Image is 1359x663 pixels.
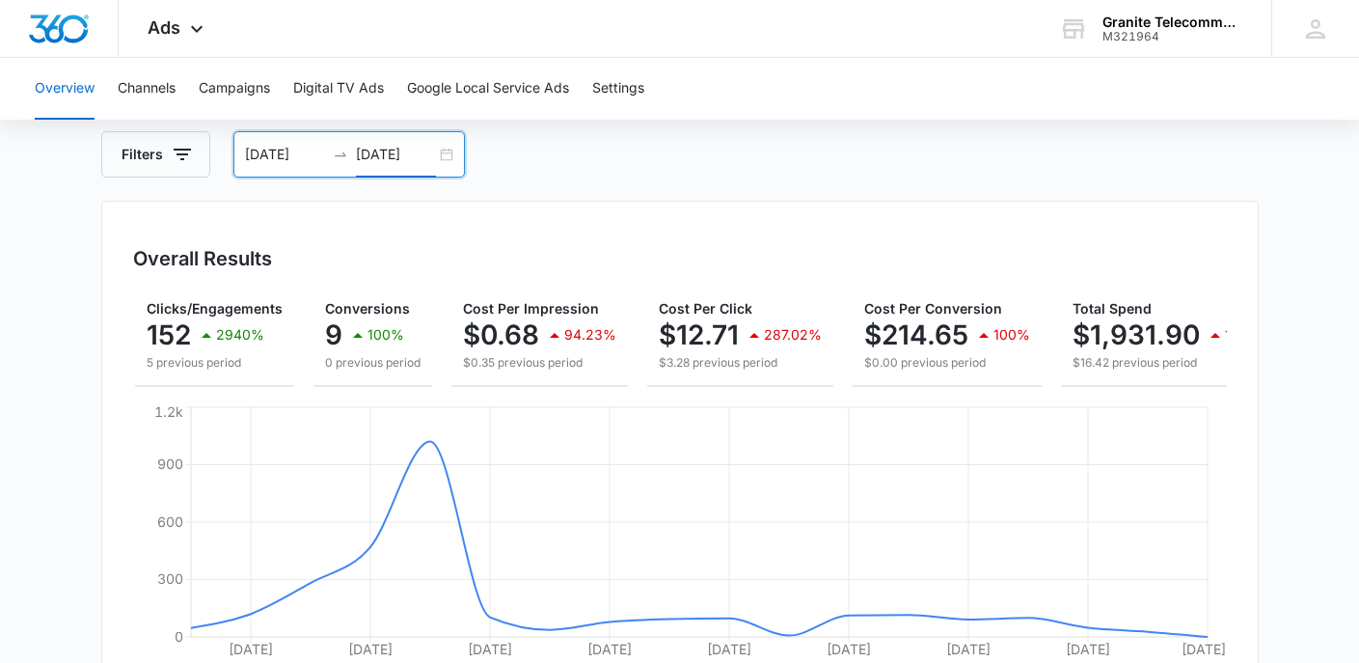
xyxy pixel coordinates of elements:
[229,641,273,657] tspan: [DATE]
[463,300,599,317] span: Cost Per Impression
[147,300,283,317] span: Clicks/Engagements
[587,641,632,657] tspan: [DATE]
[946,641,991,657] tspan: [DATE]
[325,300,410,317] span: Conversions
[147,354,283,372] p: 5 previous period
[154,403,183,420] tspan: 1.2k
[1073,300,1152,317] span: Total Spend
[659,300,752,317] span: Cost Per Click
[325,354,421,372] p: 0 previous period
[118,58,176,120] button: Channels
[564,328,616,342] p: 94.23%
[157,570,183,587] tspan: 300
[1102,14,1243,30] div: account name
[147,319,191,350] p: 152
[463,354,616,372] p: $0.35 previous period
[157,456,183,472] tspan: 900
[1066,641,1110,657] tspan: [DATE]
[463,319,539,350] p: $0.68
[175,628,183,645] tspan: 0
[993,328,1030,342] p: 100%
[864,354,1030,372] p: $0.00 previous period
[199,58,270,120] button: Campaigns
[1182,641,1226,657] tspan: [DATE]
[864,300,1002,317] span: Cost Per Conversion
[333,147,348,162] span: swap-right
[659,319,739,350] p: $12.71
[333,147,348,162] span: to
[468,641,512,657] tspan: [DATE]
[101,131,210,178] button: Filters
[1073,354,1275,372] p: $16.42 previous period
[216,328,264,342] p: 2940%
[407,58,569,120] button: Google Local Service Ads
[1102,30,1243,43] div: account id
[157,513,183,530] tspan: 600
[356,144,436,165] input: End date
[325,319,342,350] p: 9
[1225,328,1275,342] p: 11665%
[659,354,822,372] p: $3.28 previous period
[864,319,968,350] p: $214.65
[245,144,325,165] input: Start date
[367,328,404,342] p: 100%
[35,58,95,120] button: Overview
[148,17,180,38] span: Ads
[1073,319,1200,350] p: $1,931.90
[707,641,751,657] tspan: [DATE]
[348,641,393,657] tspan: [DATE]
[293,58,384,120] button: Digital TV Ads
[827,641,871,657] tspan: [DATE]
[764,328,822,342] p: 287.02%
[133,244,272,273] h3: Overall Results
[592,58,644,120] button: Settings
